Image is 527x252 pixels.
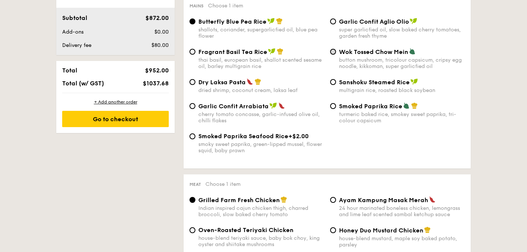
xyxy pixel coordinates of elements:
span: Honey Duo Mustard Chicken [339,227,423,234]
span: Ayam Kampung Masak Merah [339,197,428,204]
div: cherry tomato concasse, garlic-infused olive oil, chilli flakes [198,111,324,124]
img: icon-chef-hat.a58ddaea.svg [281,196,287,203]
img: icon-spicy.37a8142b.svg [429,196,436,203]
span: Total (w/ GST) [62,80,104,87]
span: Wok Tossed Chow Mein [339,48,408,55]
span: Meat [189,182,201,187]
input: Honey Duo Mustard Chickenhouse-blend mustard, maple soy baked potato, parsley [330,227,336,233]
span: Add-ons [62,29,84,35]
span: Garlic Confit Aglio Olio [339,18,409,25]
img: icon-chef-hat.a58ddaea.svg [276,18,283,24]
img: icon-vegan.f8ff3823.svg [269,102,277,109]
div: super garlicfied oil, slow baked cherry tomatoes, garden fresh thyme [339,27,465,39]
img: icon-chef-hat.a58ddaea.svg [424,227,431,233]
input: Garlic Confit Aglio Oliosuper garlicfied oil, slow baked cherry tomatoes, garden fresh thyme [330,18,336,24]
div: Indian inspired cajun chicken thigh, charred broccoli, slow baked cherry tomato [198,205,324,218]
div: turmeric baked rice, smokey sweet paprika, tri-colour capsicum [339,111,465,124]
input: Grilled Farm Fresh ChickenIndian inspired cajun chicken thigh, charred broccoli, slow baked cherr... [189,197,195,203]
input: Ayam Kampung Masak Merah24 hour marinated boneless chicken, lemongrass and lime leaf scented samb... [330,197,336,203]
img: icon-chef-hat.a58ddaea.svg [411,102,418,109]
span: $1037.68 [143,80,169,87]
div: shallots, coriander, supergarlicfied oil, blue pea flower [198,27,324,39]
input: Smoked Paprika Seafood Rice+$2.00smoky sweet paprika, green-lipped mussel, flower squid, baby prawn [189,133,195,139]
span: +$2.00 [288,133,309,140]
img: icon-vegan.f8ff3823.svg [268,48,275,55]
div: dried shrimp, coconut cream, laksa leaf [198,87,324,93]
input: Butterfly Blue Pea Riceshallots, coriander, supergarlicfied oil, blue pea flower [189,18,195,24]
input: Fragrant Basil Tea Ricethai basil, european basil, shallot scented sesame oil, barley multigrain ... [189,49,195,55]
input: Dry Laksa Pastadried shrimp, coconut cream, laksa leaf [189,79,195,85]
span: Smoked Paprika Seafood Rice [198,133,288,140]
span: Butterfly Blue Pea Rice [198,18,266,25]
span: Smoked Paprika Rice [339,103,402,110]
span: $872.00 [145,14,169,21]
span: Delivery fee [62,42,91,48]
div: + Add another order [62,99,169,105]
img: icon-spicy.37a8142b.svg [278,102,285,109]
div: button mushroom, tricolour capsicum, cripsy egg noodle, kikkoman, super garlicfied oil [339,57,465,69]
img: icon-spicy.37a8142b.svg [246,78,253,85]
input: Oven-Roasted Teriyaki Chickenhouse-blend teriyaki sauce, baby bok choy, king oyster and shiitake ... [189,227,195,233]
span: Grilled Farm Fresh Chicken [198,197,280,204]
span: Dry Laksa Pasta [198,79,246,86]
div: multigrain rice, roasted black soybean [339,87,465,93]
div: Go to checkout [62,111,169,127]
span: Garlic Confit Arrabiata [198,103,269,110]
input: Wok Tossed Chow Meinbutton mushroom, tricolour capsicum, cripsy egg noodle, kikkoman, super garli... [330,49,336,55]
span: Choose 1 item [205,181,241,187]
img: icon-vegan.f8ff3823.svg [410,78,418,85]
span: Sanshoku Steamed Rice [339,79,410,86]
span: Choose 1 item [208,3,243,9]
span: Oven-Roasted Teriyaki Chicken [198,227,293,234]
span: $952.00 [145,67,169,74]
span: Subtotal [62,14,87,21]
input: Smoked Paprika Riceturmeric baked rice, smokey sweet paprika, tri-colour capsicum [330,103,336,109]
div: thai basil, european basil, shallot scented sesame oil, barley multigrain rice [198,57,324,69]
img: icon-vegan.f8ff3823.svg [267,18,275,24]
img: icon-vegan.f8ff3823.svg [410,18,417,24]
img: icon-vegetarian.fe4039eb.svg [409,48,416,55]
img: icon-vegetarian.fe4039eb.svg [403,102,410,109]
div: house-blend teriyaki sauce, baby bok choy, king oyster and shiitake mushrooms [198,235,324,248]
img: icon-chef-hat.a58ddaea.svg [277,48,283,55]
div: 24 hour marinated boneless chicken, lemongrass and lime leaf scented sambal ketchup sauce [339,205,465,218]
span: Fragrant Basil Tea Rice [198,48,267,55]
input: Garlic Confit Arrabiatacherry tomato concasse, garlic-infused olive oil, chilli flakes [189,103,195,109]
div: house-blend mustard, maple soy baked potato, parsley [339,235,465,248]
span: Total [62,67,77,74]
span: $0.00 [154,29,169,35]
span: Mains [189,3,204,8]
span: $80.00 [151,42,169,48]
input: Sanshoku Steamed Ricemultigrain rice, roasted black soybean [330,79,336,85]
img: icon-chef-hat.a58ddaea.svg [255,78,261,85]
div: smoky sweet paprika, green-lipped mussel, flower squid, baby prawn [198,141,324,154]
